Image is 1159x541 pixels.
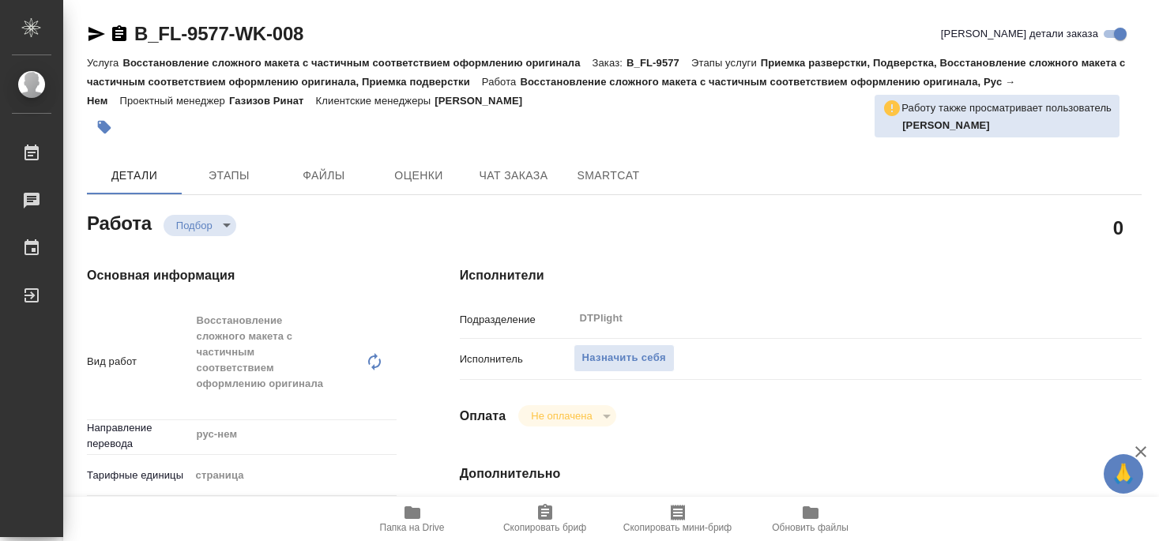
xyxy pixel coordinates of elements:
button: Подбор [171,219,217,232]
p: Работу также просматривает пользователь [901,100,1112,116]
p: Заказ: [593,57,627,69]
p: [PERSON_NAME] [435,95,534,107]
p: Архипова Екатерина [902,118,1112,133]
b: [PERSON_NAME] [902,119,990,131]
span: Оценки [381,166,457,186]
p: Клиентские менеджеры [316,95,435,107]
p: Подразделение [460,312,574,328]
a: B_FL-9577-WK-008 [134,23,303,44]
h4: Дополнительно [460,464,1142,483]
div: Подбор [164,215,236,236]
p: Услуга [87,57,122,69]
button: Добавить тэг [87,110,122,145]
p: Этапы услуги [691,57,761,69]
span: Назначить себя [582,349,666,367]
div: страница [190,462,397,489]
p: B_FL-9577 [627,57,691,69]
button: Назначить себя [574,344,675,372]
span: Скопировать бриф [503,522,586,533]
p: Работа [482,76,521,88]
span: Файлы [286,166,362,186]
p: Восстановление сложного макета с частичным соответствием оформлению оригинала [122,57,592,69]
span: Скопировать мини-бриф [623,522,732,533]
h4: Исполнители [460,266,1142,285]
span: [PERSON_NAME] детали заказа [941,26,1098,42]
span: SmartCat [570,166,646,186]
p: Вид работ [87,354,190,370]
span: Этапы [191,166,267,186]
p: Газизов Ринат [229,95,316,107]
button: Не оплачена [526,409,596,423]
span: Чат заказа [476,166,551,186]
span: Обновить файлы [772,522,849,533]
div: Подбор [518,405,615,426]
button: Папка на Drive [346,497,479,541]
span: Детали [96,166,172,186]
button: Скопировать ссылку [110,24,129,43]
p: Восстановление сложного макета с частичным соответствием оформлению оригинала, Рус → Нем [87,76,1015,107]
p: Исполнитель [460,351,574,367]
span: 🙏 [1110,457,1137,490]
p: Тарифные единицы [87,468,190,483]
button: Скопировать ссылку для ЯМессенджера [87,24,106,43]
button: Скопировать мини-бриф [611,497,744,541]
p: Направление перевода [87,420,190,452]
button: Обновить файлы [744,497,877,541]
h2: Работа [87,208,152,236]
span: Папка на Drive [380,522,445,533]
h2: 0 [1113,214,1123,241]
button: Скопировать бриф [479,497,611,541]
p: Проектный менеджер [119,95,228,107]
h4: Оплата [460,407,506,426]
h4: Основная информация [87,266,397,285]
button: 🙏 [1104,454,1143,494]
